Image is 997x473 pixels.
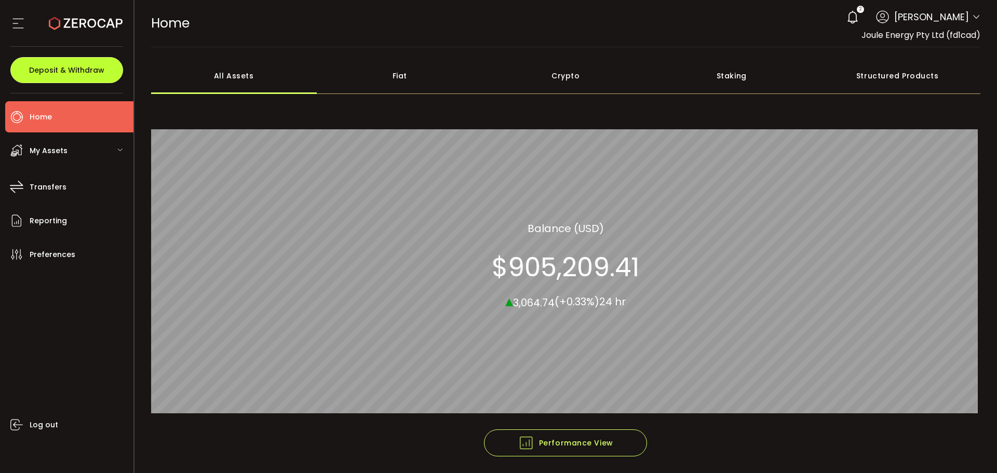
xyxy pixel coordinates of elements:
span: My Assets [30,143,68,158]
span: (+0.33%) [555,294,599,309]
div: Structured Products [815,58,981,94]
span: Joule Energy Pty Ltd (fd1cad) [861,29,980,41]
div: Staking [649,58,815,94]
span: Reporting [30,213,67,228]
span: Home [30,110,52,125]
span: Log out [30,417,58,433]
span: ▴ [505,289,513,312]
section: $905,209.41 [492,251,639,282]
span: Transfers [30,180,66,195]
div: All Assets [151,58,317,94]
div: Crypto [483,58,649,94]
span: Deposit & Withdraw [29,66,104,74]
span: 2 [859,6,861,13]
span: Preferences [30,247,75,262]
span: 24 hr [599,294,626,309]
section: Balance (USD) [528,220,604,236]
iframe: Chat Widget [945,423,997,473]
span: 3,064.74 [513,295,555,309]
button: Performance View [484,429,647,456]
div: Fiat [317,58,483,94]
span: Home [151,14,190,32]
button: Deposit & Withdraw [10,57,123,83]
span: Performance View [518,435,613,451]
span: [PERSON_NAME] [894,10,969,24]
